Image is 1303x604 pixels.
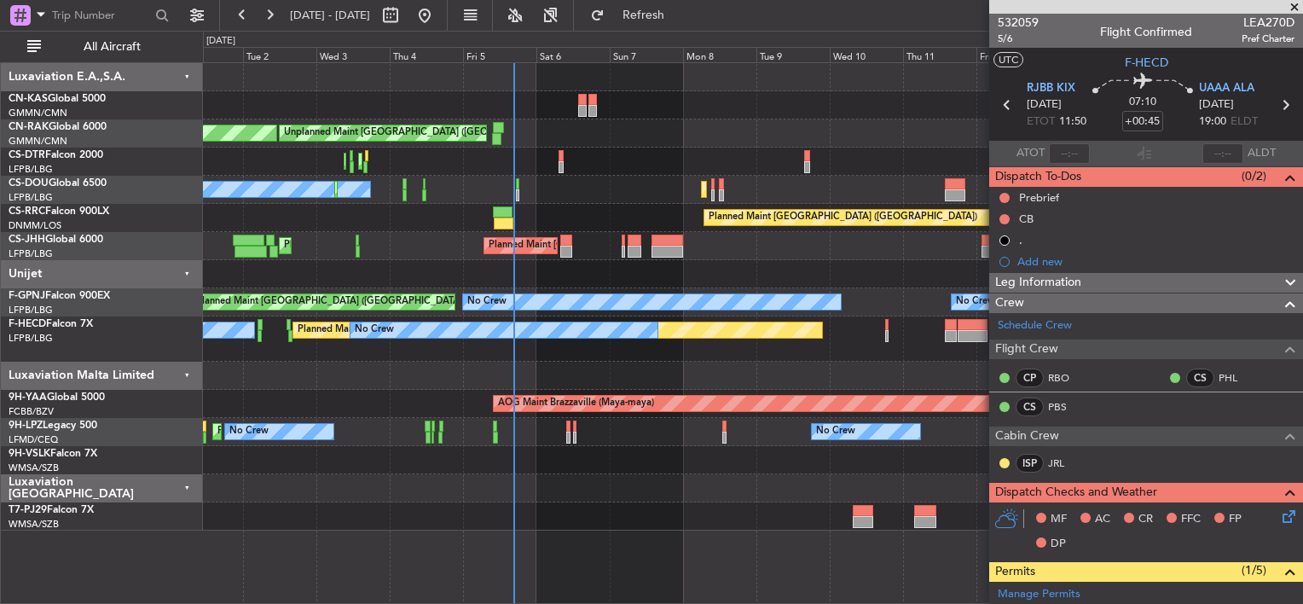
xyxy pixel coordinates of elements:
span: UAAA ALA [1199,80,1254,97]
div: CS [1016,398,1044,416]
span: 9H-LPZ [9,421,43,431]
div: No Crew [355,317,394,343]
div: Wed 10 [830,47,903,62]
div: Tue 9 [756,47,830,62]
div: CB [1019,212,1034,226]
span: 19:00 [1199,113,1226,131]
div: Mon 1 [170,47,243,62]
div: Flight Confirmed [1100,23,1192,41]
a: CS-DTRFalcon 2000 [9,150,103,160]
a: T7-PJ29Falcon 7X [9,505,94,515]
a: RBO [1048,370,1086,386]
a: CN-RAKGlobal 6000 [9,122,107,132]
div: Unplanned Maint [GEOGRAPHIC_DATA] ([GEOGRAPHIC_DATA]) [284,120,565,146]
span: CN-RAK [9,122,49,132]
span: All Aircraft [44,41,180,53]
input: --:-- [1049,143,1090,164]
span: Crew [995,293,1024,313]
a: Schedule Crew [998,317,1072,334]
span: Dispatch Checks and Weather [995,483,1157,502]
a: LFPB/LBG [9,247,53,260]
a: 9H-VSLKFalcon 7X [9,449,97,459]
a: LFPB/LBG [9,163,53,176]
span: (1/5) [1242,561,1266,579]
div: Planned Maint [GEOGRAPHIC_DATA] ([GEOGRAPHIC_DATA]) [709,205,977,230]
span: FFC [1181,511,1201,528]
span: Cabin Crew [995,427,1059,446]
span: MF [1051,511,1067,528]
div: [DATE] [206,34,235,49]
div: Prebrief [1019,190,1059,205]
span: [DATE] - [DATE] [290,8,370,23]
span: 07:10 [1129,94,1156,111]
a: LFPB/LBG [9,304,53,317]
a: JRL [1048,456,1086,471]
span: AC [1095,511,1110,528]
div: Wed 3 [316,47,390,62]
span: CS-DTR [9,150,45,160]
span: 532059 [998,14,1039,32]
div: No Crew [229,419,269,444]
button: UTC [993,52,1023,67]
div: . [1019,233,1022,247]
span: Flight Crew [995,340,1058,359]
a: LFPB/LBG [9,332,53,345]
span: CS-JHH [9,235,45,245]
a: CS-JHHGlobal 6000 [9,235,103,245]
a: WMSA/SZB [9,462,59,474]
span: ALDT [1248,145,1276,162]
div: Planned Maint [GEOGRAPHIC_DATA] ([GEOGRAPHIC_DATA]) [298,317,566,343]
a: Manage Permits [998,586,1080,603]
span: F-HECD [1125,54,1168,72]
a: GMMN/CMN [9,107,67,119]
span: [DATE] [1027,96,1062,113]
a: WMSA/SZB [9,518,59,531]
span: FP [1229,511,1242,528]
span: ATOT [1016,145,1045,162]
span: ETOT [1027,113,1055,131]
div: Planned Maint Nice ([GEOGRAPHIC_DATA]) [217,419,408,444]
a: 9H-YAAGlobal 5000 [9,392,105,403]
span: T7-PJ29 [9,505,47,515]
a: LFPB/LBG [9,191,53,204]
span: CS-DOU [9,178,49,189]
button: All Aircraft [19,33,185,61]
div: Fri 12 [976,47,1050,62]
span: 9H-YAA [9,392,47,403]
a: FCBB/BZV [9,405,54,418]
span: 11:50 [1059,113,1086,131]
a: F-HECDFalcon 7X [9,319,93,329]
span: (0/2) [1242,167,1266,185]
div: ISP [1016,454,1044,473]
span: 9H-VSLK [9,449,50,459]
span: RJBB KIX [1027,80,1075,97]
input: Trip Number [52,3,150,28]
span: F-HECD [9,319,46,329]
a: GMMN/CMN [9,135,67,148]
span: Dispatch To-Dos [995,167,1081,187]
span: F-GPNJ [9,291,45,301]
div: No Crew [956,289,995,315]
div: Sat 6 [536,47,610,62]
a: CS-DOUGlobal 6500 [9,178,107,189]
button: Refresh [582,2,685,29]
span: Permits [995,562,1035,582]
div: Thu 4 [390,47,463,62]
div: CP [1016,369,1044,387]
span: CN-KAS [9,94,48,104]
a: F-GPNJFalcon 900EX [9,291,110,301]
div: Planned Maint [GEOGRAPHIC_DATA] ([GEOGRAPHIC_DATA]) [706,177,975,202]
div: Mon 8 [683,47,756,62]
a: CN-KASGlobal 5000 [9,94,106,104]
span: Refresh [608,9,680,21]
div: Add new [1017,254,1294,269]
span: LEA270D [1242,14,1294,32]
div: CS [1186,369,1214,387]
a: PHL [1219,370,1257,386]
span: DP [1051,536,1066,553]
a: CS-RRCFalcon 900LX [9,206,109,217]
div: AOG Maint Brazzaville (Maya-maya) [498,391,654,416]
span: [DATE] [1199,96,1234,113]
div: Planned Maint [GEOGRAPHIC_DATA] ([GEOGRAPHIC_DATA]) [284,233,553,258]
span: Pref Charter [1242,32,1294,46]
